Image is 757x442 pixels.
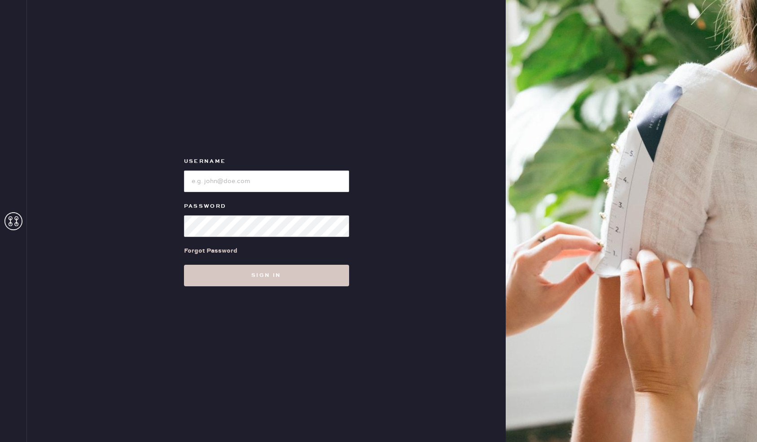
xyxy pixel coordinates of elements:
div: Forgot Password [184,246,237,256]
label: Password [184,201,349,212]
button: Sign in [184,265,349,286]
a: Forgot Password [184,237,237,265]
input: e.g. john@doe.com [184,171,349,192]
label: Username [184,156,349,167]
